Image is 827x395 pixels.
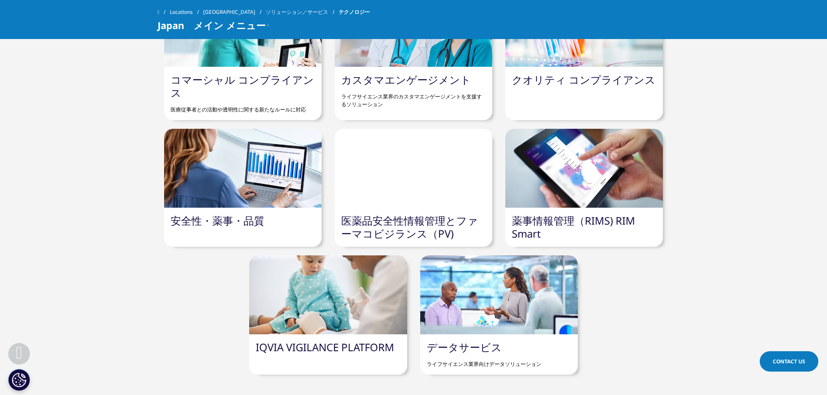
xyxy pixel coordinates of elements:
a: IQVIA VIGILANCE PLATFORM [256,340,394,354]
a: Contact Us [760,351,818,372]
a: ソリューション／サービス [266,4,339,20]
p: 医療​従事者​との​活動や​透明性に​関する​新たな​ルールに​対応​ [171,99,315,114]
span: Contact Us [773,358,805,365]
span: テクノロジー [339,4,370,20]
a: 安全性・薬事・品質 [171,213,264,228]
a: クオリティ コンプライアンス [512,72,656,87]
a: Locations [170,4,203,20]
a: 医薬品安全性情報管理とファーマコビジランス（PV) [341,213,478,241]
a: データサービス [427,340,502,354]
p: ライフサイエンス業界向けデータソリューション [427,354,571,368]
a: [GEOGRAPHIC_DATA] [203,4,266,20]
a: カスタマエンゲージメント [341,72,471,87]
button: Cookie 設定 [8,369,30,391]
a: 薬事情報管理（RIMS) RIM Smart [512,213,635,241]
a: コマーシャル コンプライアンス [171,72,314,100]
p: ライフサイエンス業界のカスタマエンゲージメントを支援するソリューション [341,86,486,108]
span: Japan メイン メニュー [158,20,266,30]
